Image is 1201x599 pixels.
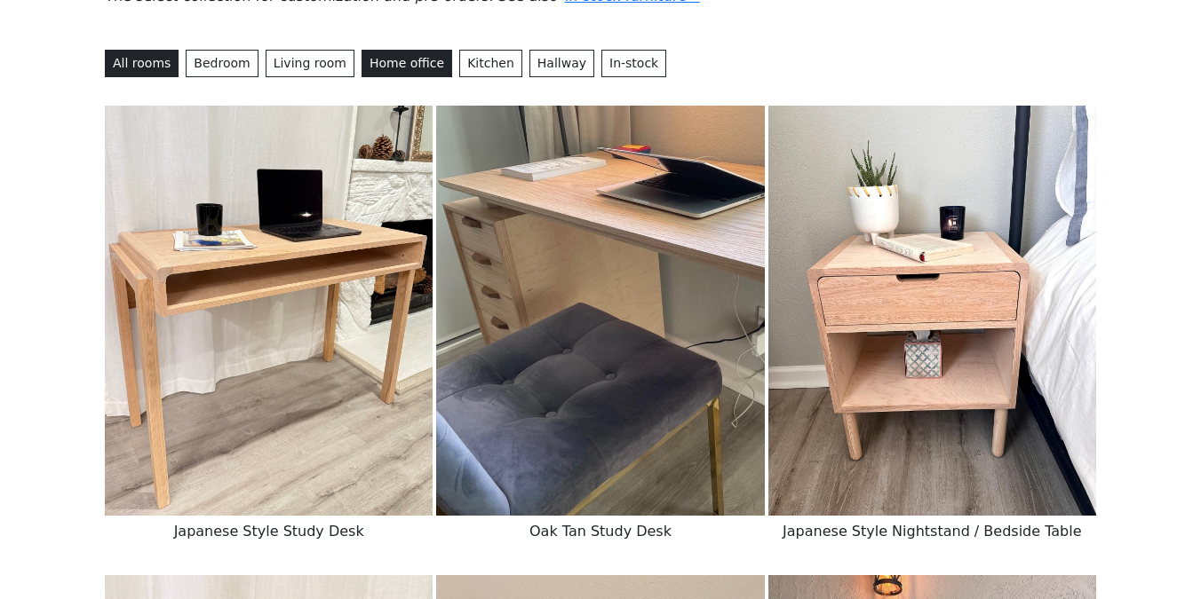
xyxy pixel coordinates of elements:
button: Home office [362,50,452,77]
button: Hallway [529,50,594,77]
img: Japanese Style Nightstand / Bedside Table [768,106,1096,516]
a: Japanese Style Nightstand / Bedside Table [768,301,1096,318]
a: Japanese Style Study Desk [105,301,433,318]
img: Oak Tan Study Desk [436,106,764,516]
h6: Japanese Style Study Desk [105,516,433,547]
a: Oak Tan Study Desk [436,301,764,318]
a: In-stock [601,50,666,77]
button: All rooms [105,50,179,77]
h6: Japanese Style Nightstand / Bedside Table [768,516,1096,547]
button: Living room [266,50,354,77]
button: Bedroom [186,50,258,77]
h6: Oak Tan Study Desk [436,516,764,547]
button: Kitchen [459,50,522,77]
img: Japanese Style Study Desk [105,106,433,516]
